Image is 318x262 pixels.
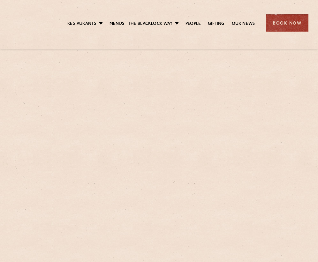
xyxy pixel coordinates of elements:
a: People [185,21,201,28]
div: Book Now [266,14,308,32]
a: Gifting [208,21,224,28]
a: Restaurants [67,21,96,28]
img: svg%3E [10,6,59,39]
a: Menus [110,21,125,28]
a: Our News [232,21,255,28]
a: The Blacklock Way [128,21,172,28]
